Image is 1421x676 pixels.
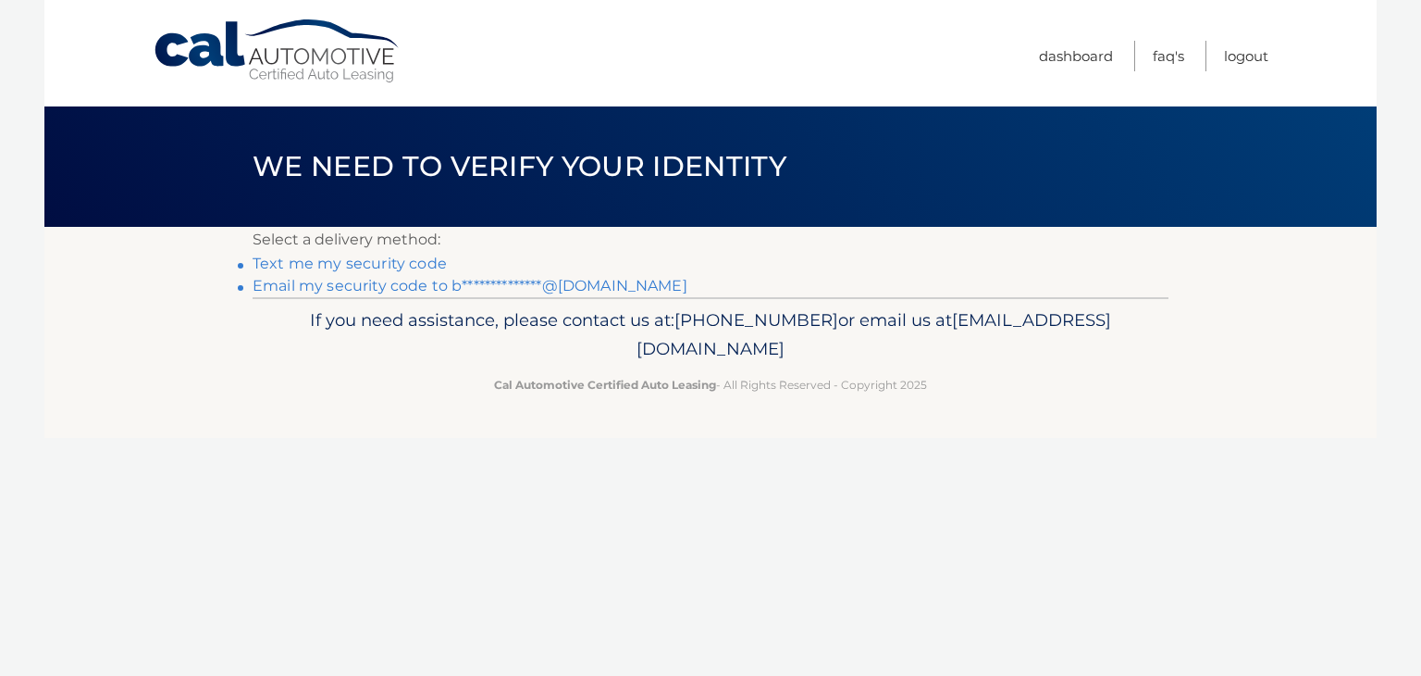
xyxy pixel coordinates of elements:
[1039,41,1113,71] a: Dashboard
[494,378,716,392] strong: Cal Automotive Certified Auto Leasing
[253,227,1168,253] p: Select a delivery method:
[265,375,1156,394] p: - All Rights Reserved - Copyright 2025
[1224,41,1268,71] a: Logout
[153,19,402,84] a: Cal Automotive
[674,309,838,331] span: [PHONE_NUMBER]
[253,149,786,183] span: We need to verify your identity
[253,255,447,272] a: Text me my security code
[265,306,1156,365] p: If you need assistance, please contact us at: or email us at
[1153,41,1184,71] a: FAQ's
